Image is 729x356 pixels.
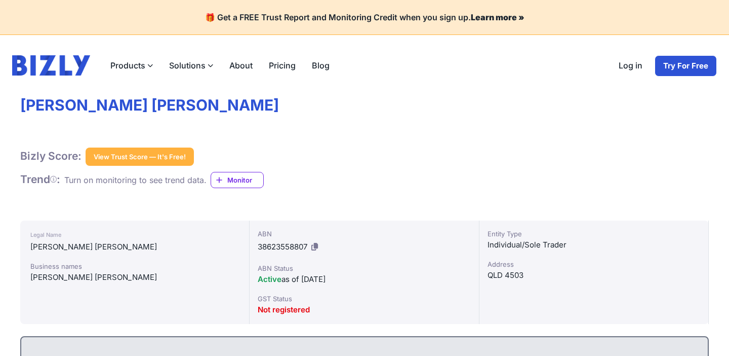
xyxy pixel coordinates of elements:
[258,263,470,273] div: ABN Status
[102,55,161,76] label: Products
[12,12,717,22] h4: 🎁 Get a FREE Trust Report and Monitoring Credit when you sign up.
[488,229,700,239] div: Entity Type
[471,12,524,22] a: Learn more »
[86,148,194,166] button: View Trust Score — It's Free!
[30,261,239,271] div: Business names
[64,174,207,186] div: Turn on monitoring to see trend data.
[304,55,338,76] a: Blog
[30,241,239,253] div: [PERSON_NAME] [PERSON_NAME]
[211,172,264,188] a: Monitor
[488,239,700,251] div: Individual/Sole Trader
[20,150,82,163] h1: Bizly Score:
[611,55,651,77] a: Log in
[20,96,709,115] h1: [PERSON_NAME] [PERSON_NAME]
[258,294,470,304] div: GST Status
[30,271,239,283] div: [PERSON_NAME] [PERSON_NAME]
[258,305,310,314] span: Not registered
[655,55,717,77] a: Try For Free
[258,274,281,284] span: Active
[12,55,90,76] img: bizly_logo.svg
[161,55,221,76] label: Solutions
[258,273,470,286] div: as of [DATE]
[258,242,307,252] span: 38623558807
[221,55,261,76] a: About
[227,175,263,185] span: Monitor
[488,269,700,281] div: QLD 4503
[30,229,239,241] div: Legal Name
[261,55,304,76] a: Pricing
[488,259,700,269] div: Address
[258,229,470,239] div: ABN
[20,173,60,186] h1: Trend :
